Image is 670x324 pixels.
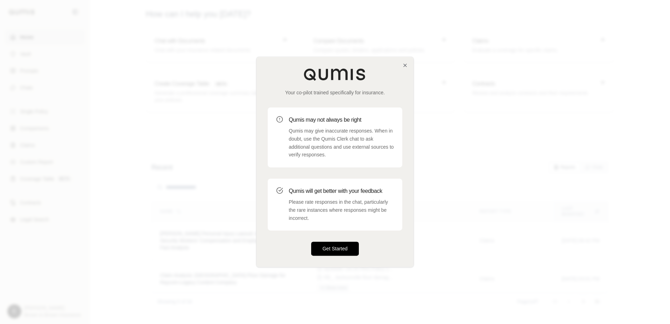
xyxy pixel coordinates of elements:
[268,89,402,96] p: Your co-pilot trained specifically for insurance.
[311,242,359,256] button: Get Started
[303,68,367,81] img: Qumis Logo
[289,127,394,159] p: Qumis may give inaccurate responses. When in doubt, use the Qumis Clerk chat to ask additional qu...
[289,116,394,124] h3: Qumis may not always be right
[289,198,394,222] p: Please rate responses in the chat, particularly the rare instances where responses might be incor...
[289,187,394,195] h3: Qumis will get better with your feedback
